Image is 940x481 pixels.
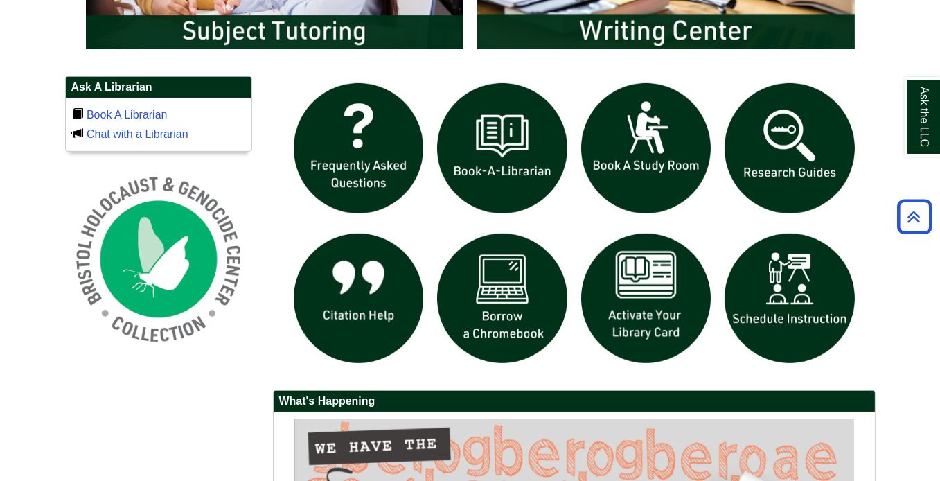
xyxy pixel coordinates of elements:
img: Borrow a chromebook icon links to the borrow a chromebook web page [430,227,574,371]
img: For faculty. Schedule Library Instruction icon links to form. [718,227,862,371]
img: book a study room icon links to book a study room web page [574,76,718,220]
img: frequently asked questions [287,76,431,220]
img: Holocaust and Genocide Collection [65,166,252,353]
img: citation help icon links to citation help guide page [287,227,431,371]
h2: What's Happening [274,391,875,412]
img: Book a Librarian icon links to book a librarian web page [430,76,574,220]
img: activate Library Card icon links to form to activate student ID into library card [574,227,718,371]
img: Research Guides icon links to research guides web page [718,76,862,220]
h2: Ask A Librarian [66,77,251,98]
a: Chat with a Librarian [87,128,188,140]
a: Book A Librarian [87,109,168,121]
div: slideshow [287,76,862,376]
a: Back to Top [892,207,937,226]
